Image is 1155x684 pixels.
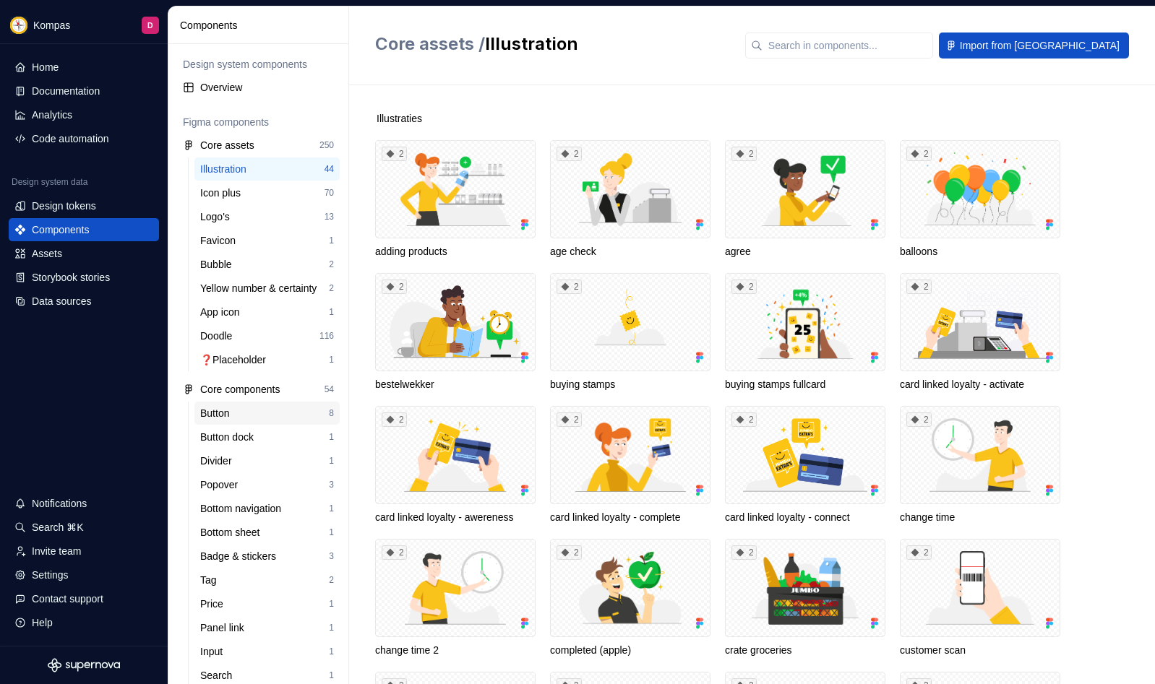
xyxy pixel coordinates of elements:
[32,222,89,237] div: Components
[375,273,536,391] div: 2bestelwekker
[329,282,334,294] div: 2
[200,573,223,587] div: Tag
[329,479,334,490] div: 3
[200,430,259,444] div: Button dock
[906,280,932,294] div: 2
[329,235,334,246] div: 1
[200,162,252,176] div: Illustration
[329,622,334,633] div: 1
[200,80,334,95] div: Overview
[725,406,885,524] div: 2card linked loyalty - connect
[325,384,334,395] div: 54
[177,76,340,99] a: Overview
[329,550,334,562] div: 3
[194,616,340,639] a: Panel link1
[906,412,932,427] div: 2
[177,134,340,157] a: Core assets250
[200,352,272,367] div: ❓Placeholder
[375,643,536,657] div: change time 2
[329,670,334,681] div: 1
[32,131,109,146] div: Code automation
[9,56,159,79] a: Home
[200,477,244,492] div: Popover
[375,406,536,524] div: 2card linked loyalty - awereness
[725,244,885,259] div: agree
[329,598,334,610] div: 1
[194,348,340,371] a: ❓Placeholder1
[375,244,536,259] div: adding products
[194,425,340,449] a: Button dock1
[200,525,266,540] div: Bottom sheet
[32,544,81,558] div: Invite team
[180,18,343,33] div: Components
[200,668,238,683] div: Search
[200,501,287,516] div: Bottom navigation
[329,574,334,586] div: 2
[725,539,885,657] div: 2crate groceries
[329,646,334,657] div: 1
[200,186,246,200] div: Icon plus
[557,147,582,161] div: 2
[325,211,334,222] div: 13
[550,377,710,391] div: buying stamps
[329,527,334,538] div: 1
[939,33,1129,59] button: Import from [GEOGRAPHIC_DATA]
[906,147,932,161] div: 2
[10,17,27,34] img: 08074ee4-1ecd-486d-a7dc-923fcc0bed6c.png
[329,431,334,443] div: 1
[900,406,1060,524] div: 2change time
[194,473,340,496] a: Popover3
[960,38,1120,53] span: Import from [GEOGRAPHIC_DATA]
[550,140,710,259] div: 2age check
[900,510,1060,524] div: change time
[329,354,334,365] div: 1
[9,492,159,515] button: Notifications
[375,33,728,56] h2: Illustration
[375,510,536,524] div: card linked loyalty - awereness
[382,412,407,427] div: 2
[550,406,710,524] div: 2card linked loyalty - complete
[329,259,334,270] div: 2
[550,273,710,391] div: 2buying stamps
[375,539,536,657] div: 2change time 2
[375,140,536,259] div: 2adding products
[375,33,485,54] span: Core assets /
[32,199,96,213] div: Design tokens
[550,510,710,524] div: card linked loyalty - complete
[900,140,1060,259] div: 2balloons
[200,597,229,611] div: Price
[48,658,120,672] a: Supernova Logo
[557,545,582,560] div: 2
[194,521,340,544] a: Bottom sheet1
[9,194,159,217] a: Design tokens
[32,270,110,285] div: Storybook stories
[32,246,62,261] div: Assets
[9,127,159,150] a: Code automation
[9,290,159,313] a: Data sources
[200,454,238,468] div: Divider
[194,157,340,181] a: Illustration44
[319,330,334,342] div: 116
[900,244,1060,259] div: balloons
[194,300,340,324] a: App icon1
[9,242,159,265] a: Assets
[32,592,103,606] div: Contact support
[900,273,1060,391] div: 2card linked loyalty - activate
[32,615,53,630] div: Help
[200,305,245,319] div: App icon
[194,253,340,276] a: Bubble2
[32,108,72,122] div: Analytics
[194,205,340,228] a: Logo's13
[194,229,340,252] a: Favicon1
[382,280,407,294] div: 2
[906,545,932,560] div: 2
[731,412,757,427] div: 2
[200,329,238,343] div: Doodle
[194,592,340,615] a: Price1
[725,140,885,259] div: 2agree
[32,496,87,511] div: Notifications
[200,281,322,295] div: Yellow number & certainty
[194,497,340,520] a: Bottom navigation1
[194,640,340,663] a: Input1
[382,147,407,161] div: 2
